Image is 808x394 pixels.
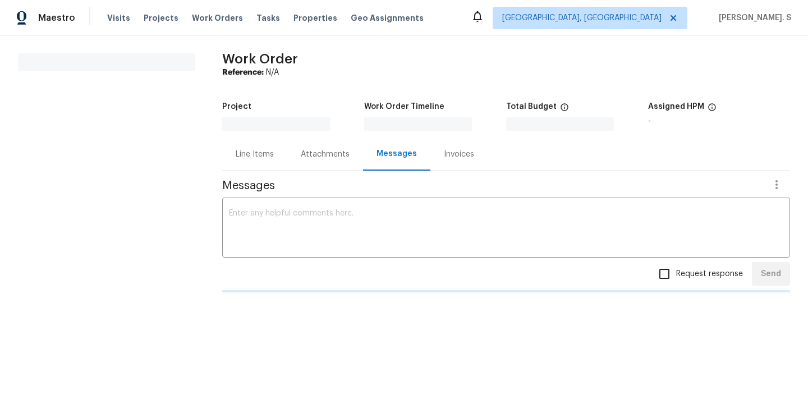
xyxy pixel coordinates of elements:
[293,12,337,24] span: Properties
[256,14,280,22] span: Tasks
[222,52,298,66] span: Work Order
[648,117,790,125] div: -
[222,180,763,191] span: Messages
[648,103,704,111] h5: Assigned HPM
[502,12,662,24] span: [GEOGRAPHIC_DATA], [GEOGRAPHIC_DATA]
[351,12,424,24] span: Geo Assignments
[444,149,474,160] div: Invoices
[222,68,264,76] b: Reference:
[676,268,743,280] span: Request response
[560,103,569,117] span: The total cost of line items that have been proposed by Opendoor. This sum includes line items th...
[222,67,790,78] div: N/A
[301,149,350,160] div: Attachments
[708,103,717,117] span: The hpm assigned to this work order.
[236,149,274,160] div: Line Items
[222,103,251,111] h5: Project
[192,12,243,24] span: Work Orders
[107,12,130,24] span: Visits
[364,103,444,111] h5: Work Order Timeline
[38,12,75,24] span: Maestro
[377,148,417,159] div: Messages
[506,103,557,111] h5: Total Budget
[714,12,791,24] span: [PERSON_NAME]. S
[144,12,178,24] span: Projects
